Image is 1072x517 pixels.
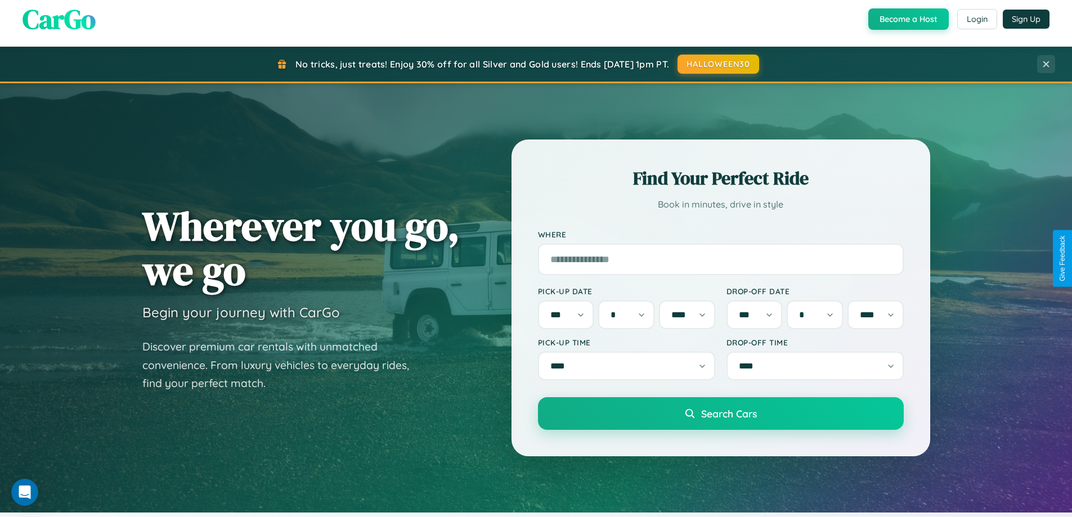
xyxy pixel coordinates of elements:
span: Search Cars [701,407,757,420]
label: Where [538,230,904,239]
p: Book in minutes, drive in style [538,196,904,213]
span: No tricks, just treats! Enjoy 30% off for all Silver and Gold users! Ends [DATE] 1pm PT. [295,59,669,70]
button: HALLOWEEN30 [678,55,759,74]
p: Discover premium car rentals with unmatched convenience. From luxury vehicles to everyday rides, ... [142,338,424,393]
button: Search Cars [538,397,904,430]
span: CarGo [23,1,96,38]
label: Pick-up Time [538,338,715,347]
label: Drop-off Date [726,286,904,296]
button: Become a Host [868,8,949,30]
label: Drop-off Time [726,338,904,347]
iframe: Intercom live chat [11,479,38,506]
h2: Find Your Perfect Ride [538,166,904,191]
button: Login [957,9,997,29]
div: Give Feedback [1058,236,1066,281]
label: Pick-up Date [538,286,715,296]
button: Sign Up [1003,10,1049,29]
h3: Begin your journey with CarGo [142,304,340,321]
h1: Wherever you go, we go [142,204,460,293]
